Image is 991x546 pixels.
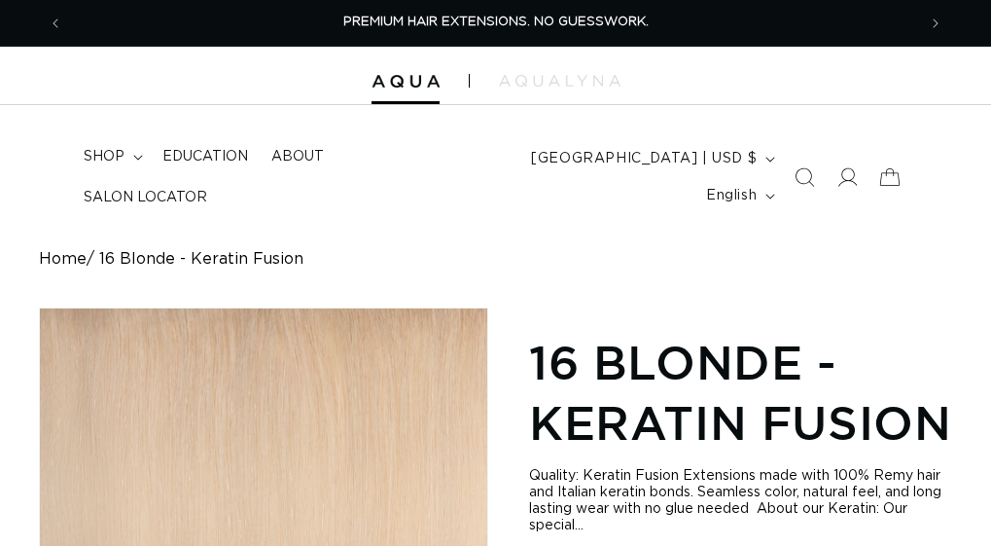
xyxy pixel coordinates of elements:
[162,148,248,165] span: Education
[34,5,77,42] button: Previous announcement
[72,136,151,177] summary: shop
[260,136,336,177] a: About
[271,148,324,165] span: About
[84,189,207,206] span: Salon Locator
[529,332,952,454] h1: 16 Blonde - Keratin Fusion
[372,75,440,89] img: Aqua Hair Extensions
[84,148,124,165] span: shop
[99,250,303,269] span: 16 Blonde - Keratin Fusion
[39,250,87,269] a: Home
[519,140,783,177] button: [GEOGRAPHIC_DATA] | USD $
[529,468,952,534] div: Quality: Keratin Fusion Extensions made with 100% Remy hair and Italian keratin bonds. Seamless c...
[72,177,219,218] a: Salon Locator
[499,75,620,87] img: aqualyna.com
[343,16,649,28] span: PREMIUM HAIR EXTENSIONS. NO GUESSWORK.
[914,5,957,42] button: Next announcement
[694,177,783,214] button: English
[39,250,952,269] nav: breadcrumbs
[783,156,826,199] summary: Search
[151,136,260,177] a: Education
[531,149,757,169] span: [GEOGRAPHIC_DATA] | USD $
[706,186,757,206] span: English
